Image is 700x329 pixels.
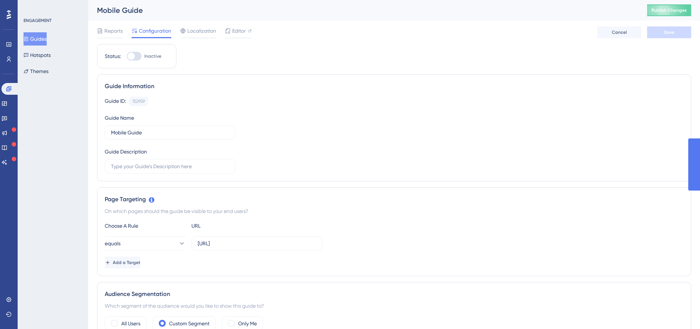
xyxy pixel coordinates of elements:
[24,65,49,78] button: Themes
[105,239,121,248] span: equals
[105,195,683,204] div: Page Targeting
[111,162,229,170] input: Type your Guide’s Description here
[105,82,683,91] div: Guide Information
[647,4,691,16] button: Publish Changes
[105,236,186,251] button: equals
[669,300,691,322] iframe: UserGuiding AI Assistant Launcher
[232,26,246,35] span: Editor
[121,319,140,328] label: All Users
[104,26,123,35] span: Reports
[132,98,145,104] div: 152959
[111,129,229,137] input: Type your Guide’s Name here
[612,29,627,35] span: Cancel
[187,26,216,35] span: Localization
[24,48,51,62] button: Hotspots
[144,53,161,59] span: Inactive
[24,18,51,23] div: ENGAGEMENT
[238,319,257,328] label: Only Me
[651,7,687,13] span: Publish Changes
[664,29,674,35] span: Save
[169,319,209,328] label: Custom Segment
[597,26,641,38] button: Cancel
[105,97,126,106] div: Guide ID:
[97,5,629,15] div: Mobile Guide
[105,52,121,61] div: Status:
[113,260,140,265] span: Add a Target
[105,207,683,216] div: On which pages should the guide be visible to your end users?
[139,26,171,35] span: Configuration
[105,257,140,268] button: Add a Target
[24,32,47,46] button: Guides
[105,147,147,156] div: Guide Description
[191,221,272,230] div: URL
[647,26,691,38] button: Save
[105,301,683,310] div: Which segment of the audience would you like to show this guide to?
[105,113,134,122] div: Guide Name
[198,239,316,247] input: yourwebsite.com/path
[105,221,186,230] div: Choose A Rule
[105,290,683,299] div: Audience Segmentation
